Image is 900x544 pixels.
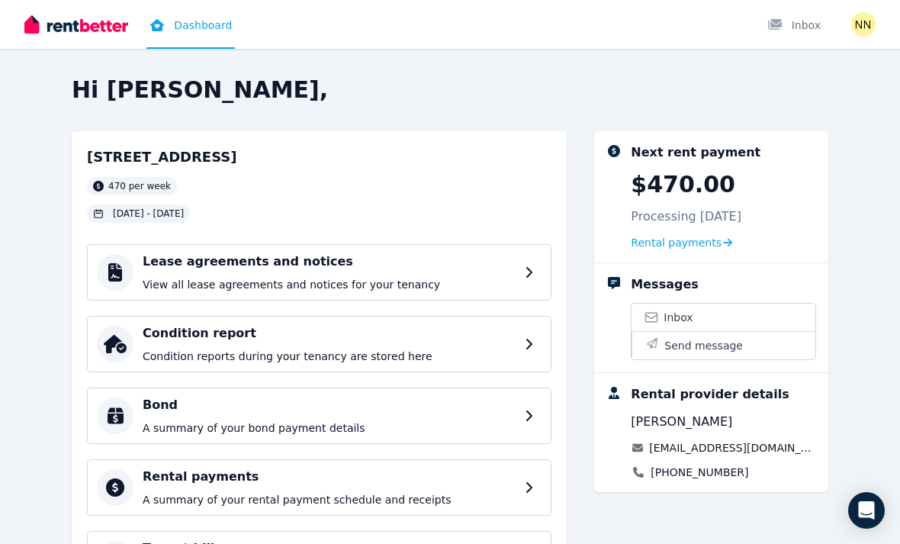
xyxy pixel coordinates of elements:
h2: Hi [PERSON_NAME], [72,76,828,104]
p: A summary of your rental payment schedule and receipts [143,492,516,507]
span: [DATE] - [DATE] [113,208,184,220]
p: Condition reports during your tenancy are stored here [143,349,516,364]
h2: [STREET_ADDRESS] [87,146,237,168]
h4: Bond [143,396,516,414]
span: Send message [664,338,743,353]
img: Nathan North [851,12,876,37]
h4: Rental payments [143,468,516,486]
a: Inbox [632,304,815,331]
div: Open Intercom Messenger [848,492,885,529]
div: Messages [631,275,698,294]
span: [PERSON_NAME] [631,413,732,431]
a: Rental payments [631,235,732,250]
span: Inbox [664,310,693,325]
p: A summary of your bond payment details [143,420,516,436]
p: Processing [DATE] [631,208,741,226]
span: 470 per week [108,180,171,192]
p: View all lease agreements and notices for your tenancy [143,277,516,292]
h4: Lease agreements and notices [143,253,516,271]
div: Rental provider details [631,385,789,404]
a: [PHONE_NUMBER] [651,465,748,480]
h4: Condition report [143,324,516,343]
div: Inbox [767,18,821,33]
span: Rental payments [631,235,722,250]
div: Next rent payment [631,143,760,162]
p: $470.00 [631,171,735,198]
img: RentBetter [24,13,128,36]
button: Send message [632,331,815,359]
a: [EMAIL_ADDRESS][DOMAIN_NAME] [649,440,816,455]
